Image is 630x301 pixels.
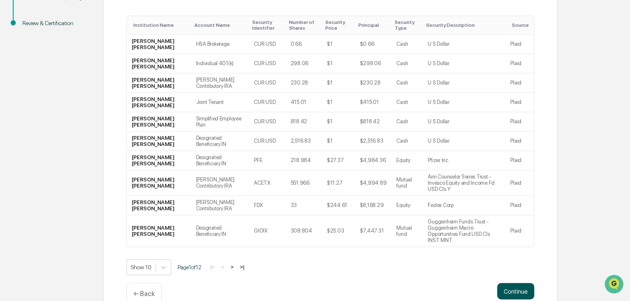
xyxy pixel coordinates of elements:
button: > [228,263,236,270]
iframe: Open customer support [604,274,626,296]
button: >| [237,263,247,270]
td: Plaid [505,93,534,112]
div: Start new chat [28,63,135,71]
span: Data Lookup [17,120,52,128]
td: U S Dollar [423,54,505,73]
td: $11.27 [322,170,355,196]
button: < [218,263,227,270]
td: 33 [286,196,322,215]
a: 🗄️Attestations [57,101,106,115]
a: 🖐️Preclearance [5,101,57,115]
td: 230.28 [286,73,322,93]
td: Designated Beneficiary IN [191,151,249,170]
td: $230.28 [355,73,391,93]
td: Cash [391,73,423,93]
div: Review & Certification [22,19,90,28]
td: FDX [249,196,285,215]
td: [PERSON_NAME] [PERSON_NAME] [127,170,191,196]
td: ACETX [249,170,285,196]
div: Toggle SortBy [325,19,352,31]
span: Pylon [82,140,100,146]
div: We're available if you need us! [28,71,104,78]
td: [PERSON_NAME] [PERSON_NAME] [127,73,191,93]
td: 818.42 [286,112,322,132]
td: Plaid [505,215,534,247]
td: U S Dollar [423,35,505,54]
td: [PERSON_NAME] Contributory IRA [191,73,249,93]
td: CUR:USD [249,35,285,54]
p: How can we help? [8,17,150,31]
td: U S Dollar [423,112,505,132]
td: U S Dollar [423,132,505,151]
td: $8,168.29 [355,196,391,215]
td: CUR:USD [249,54,285,73]
td: U S Dollar [423,73,505,93]
td: Plaid [505,54,534,73]
td: $7,447.31 [355,215,391,247]
a: 🔎Data Lookup [5,116,55,131]
td: $0.66 [355,35,391,54]
div: Toggle SortBy [194,22,246,28]
td: $298.06 [355,54,391,73]
td: [PERSON_NAME] [PERSON_NAME] [127,151,191,170]
td: Cash [391,35,423,54]
td: Pfizer Inc. [423,151,505,170]
td: Mutual fund [391,170,423,196]
td: $1 [322,35,355,54]
td: Plaid [505,151,534,170]
td: PFE [249,151,285,170]
div: Toggle SortBy [133,22,187,28]
td: Plaid [505,132,534,151]
td: $1 [322,93,355,112]
div: Toggle SortBy [358,22,388,28]
td: [PERSON_NAME] [PERSON_NAME] [127,132,191,151]
td: Joint Tenant [191,93,249,112]
div: 🖐️ [8,105,15,111]
td: CUR:USD [249,132,285,151]
td: Plaid [505,170,534,196]
td: HSA Brokerage [191,35,249,54]
td: CUR:USD [249,112,285,132]
td: 2,516.83 [286,132,322,151]
td: $244.61 [322,196,355,215]
td: $1 [322,132,355,151]
div: Toggle SortBy [395,19,419,31]
td: 551.966 [286,170,322,196]
td: CUR:USD [249,93,285,112]
div: 🗄️ [60,105,66,111]
td: Cash [391,132,423,151]
td: Plaid [505,112,534,132]
td: Fedex Corp [423,196,505,215]
span: Preclearance [17,104,53,112]
td: Simplified Employee Plan [191,112,249,132]
td: $25.03 [322,215,355,247]
td: $1 [322,112,355,132]
td: Designated Beneficiary IN [191,132,249,151]
td: Individual 401(k) [191,54,249,73]
div: 🔎 [8,120,15,127]
td: $4,984.36 [355,151,391,170]
td: [PERSON_NAME] [PERSON_NAME] [127,35,191,54]
td: [PERSON_NAME] [PERSON_NAME] [127,215,191,247]
td: Designated Beneficiary IN [191,215,249,247]
td: [PERSON_NAME] [PERSON_NAME] [127,93,191,112]
td: Plaid [505,196,534,215]
div: Toggle SortBy [512,22,531,28]
td: Cash [391,112,423,132]
td: 218.984 [286,151,322,170]
div: Toggle SortBy [252,19,282,31]
td: Guggenheim Funds Trust - Guggenheim Macro Opportunities Fund USD Cls INST MNT [423,215,505,247]
td: [PERSON_NAME] [PERSON_NAME] [127,112,191,132]
span: Attestations [68,104,102,112]
td: [PERSON_NAME] Contributory IRA [191,196,249,215]
td: $415.01 [355,93,391,112]
td: 308.804 [286,215,322,247]
td: Cash [391,93,423,112]
button: |< [208,263,217,270]
td: 0.66 [286,35,322,54]
td: $2,516.83 [355,132,391,151]
img: 1746055101610-c473b297-6a78-478c-a979-82029cc54cd1 [8,63,23,78]
td: Plaid [505,73,534,93]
